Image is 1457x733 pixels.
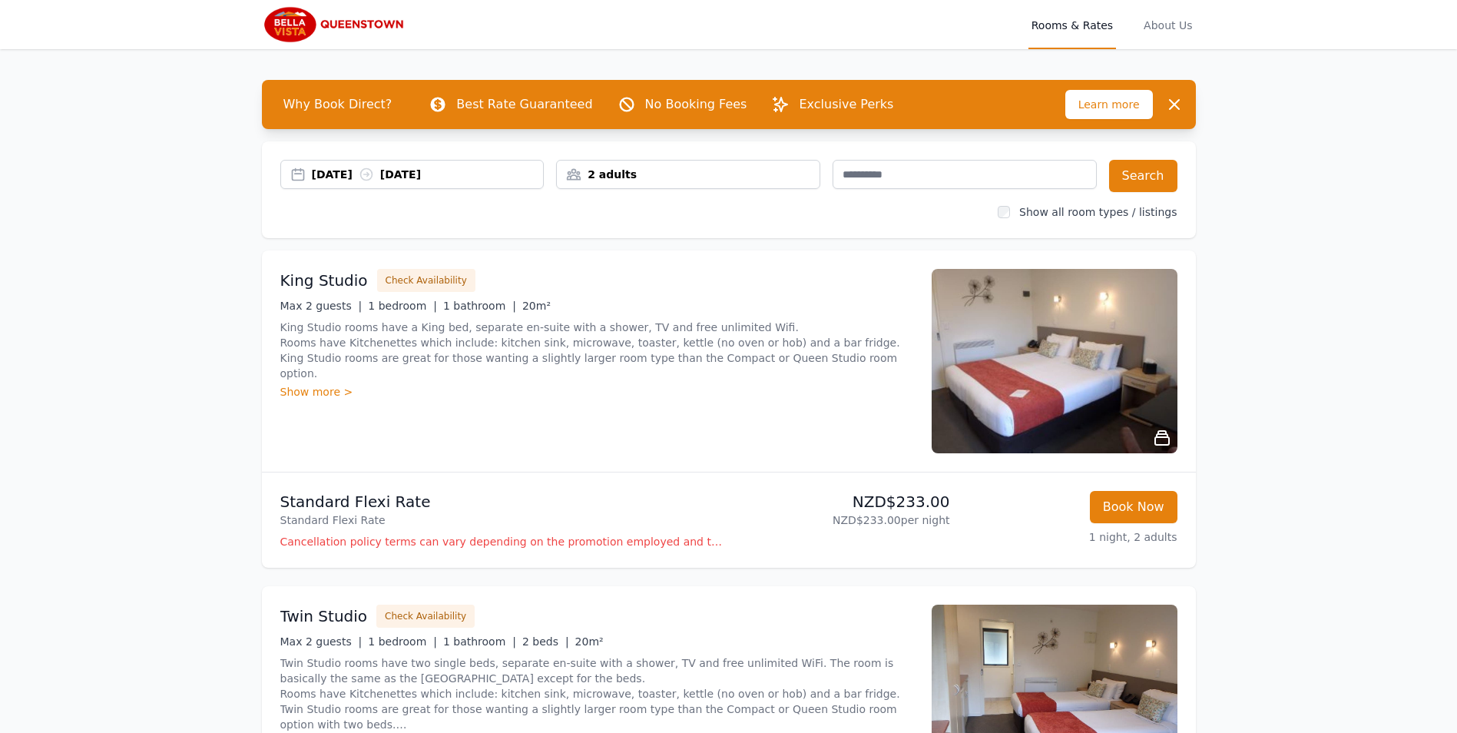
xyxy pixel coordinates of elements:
p: Best Rate Guaranteed [456,95,592,114]
span: 1 bedroom | [368,635,437,648]
span: 1 bathroom | [443,300,516,312]
span: 20m² [575,635,604,648]
h3: Twin Studio [280,605,368,627]
div: 2 adults [557,167,820,182]
p: Twin Studio rooms have two single beds, separate en-suite with a shower, TV and free unlimited Wi... [280,655,913,732]
button: Book Now [1090,491,1177,523]
p: King Studio rooms have a King bed, separate en-suite with a shower, TV and free unlimited Wifi. R... [280,320,913,381]
div: [DATE] [DATE] [312,167,544,182]
button: Check Availability [377,269,475,292]
p: NZD$233.00 [735,491,950,512]
p: NZD$233.00 per night [735,512,950,528]
button: Check Availability [376,605,475,628]
span: Why Book Direct? [271,89,405,120]
img: Bella Vista Queenstown [262,6,409,43]
span: 20m² [522,300,551,312]
label: Show all room types / listings [1019,206,1177,218]
p: Standard Flexi Rate [280,512,723,528]
p: Cancellation policy terms can vary depending on the promotion employed and the time of stay of th... [280,534,723,549]
span: 1 bathroom | [443,635,516,648]
span: 2 beds | [522,635,569,648]
div: Show more > [280,384,913,400]
p: 1 night, 2 adults [962,529,1177,545]
p: Standard Flexi Rate [280,491,723,512]
span: Max 2 guests | [280,300,363,312]
span: Max 2 guests | [280,635,363,648]
p: Exclusive Perks [799,95,893,114]
button: Search [1109,160,1177,192]
span: 1 bedroom | [368,300,437,312]
p: No Booking Fees [645,95,747,114]
span: Learn more [1065,90,1153,119]
h3: King Studio [280,270,368,291]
